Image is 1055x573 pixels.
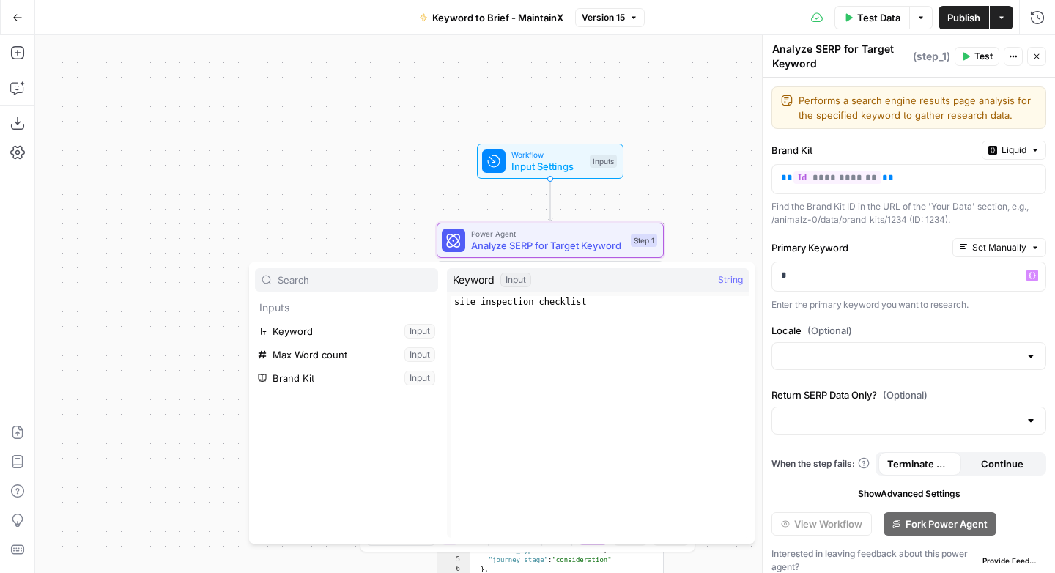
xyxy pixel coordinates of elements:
span: (Optional) [807,323,852,338]
span: Publish [947,10,980,25]
textarea: Analyze SERP for Target Keyword [772,42,909,71]
button: Select variable Keyword [255,319,438,343]
button: Set Manually [952,238,1046,257]
span: Test Data [857,10,900,25]
span: View Workflow [794,517,862,531]
span: String [718,273,743,287]
button: Select variable Brand Kit [255,366,438,390]
span: Workflow [511,149,584,160]
div: Step 1 [631,234,657,247]
button: Version 15 [575,8,645,27]
span: Terminate Workflow [887,456,952,471]
button: View Workflow [771,512,872,536]
p: Enter the primary keyword you want to research. [771,297,1046,312]
textarea: Performs a search engine results page analysis for the specified keyword to gather research data. [799,93,1037,122]
div: Inputs [590,155,617,168]
div: Input [500,273,531,287]
button: Continue [961,452,1044,476]
button: Test Data [834,6,909,29]
span: Continue [981,456,1023,471]
span: Provide Feedback [982,555,1040,566]
button: Test [955,47,999,66]
span: Test [974,50,993,63]
button: Publish [939,6,989,29]
button: Keyword to Brief - MaintainX [410,6,572,29]
span: Keyword [453,273,495,287]
button: Liquid [982,141,1046,160]
label: Brand Kit [771,143,976,158]
label: Locale [771,323,1046,338]
label: Return SERP Data Only? [771,388,1046,402]
button: Fork Power Agent [884,512,996,536]
div: Power AgentAnalyze SERP for Target KeywordStep 1Output{ "SERP Research":"## Persona and Search In... [437,223,664,378]
span: Analyze SERP for Target Keyword [471,238,625,253]
span: (Optional) [883,388,928,402]
button: Provide Feedback [977,552,1046,569]
button: Select variable Max Word count [255,343,438,366]
span: Set Manually [972,241,1026,254]
span: Input Settings [511,159,584,174]
div: 5 [437,555,470,565]
a: When the step fails: [771,457,870,470]
span: Version 15 [582,11,625,24]
p: Inputs [255,296,438,319]
input: Search [278,273,432,287]
label: Primary Keyword [771,240,947,255]
span: Show Advanced Settings [858,487,960,500]
span: Liquid [1002,144,1026,157]
span: ( step_1 ) [913,49,950,64]
span: Fork Power Agent [906,517,988,531]
g: Edge from start to step_1 [548,179,552,221]
div: WorkflowInput SettingsInputs [437,144,664,179]
div: Find the Brand Kit ID in the URL of the 'Your Data' section, e.g., /animalz-0/data/brand_kits/123... [771,200,1046,226]
span: Power Agent [471,228,625,240]
span: Keyword to Brief - MaintainX [432,10,563,25]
